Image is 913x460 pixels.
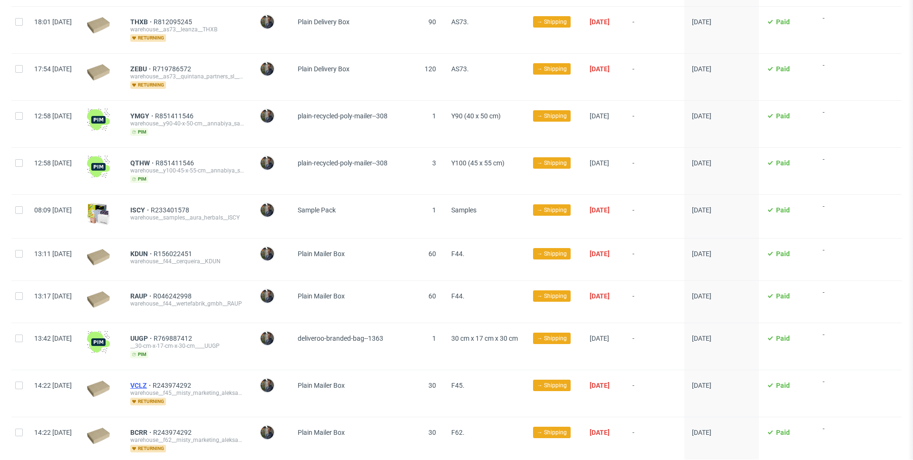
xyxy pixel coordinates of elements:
img: plain-eco.9b3ba858dad33fd82c36.png [87,249,110,265]
span: plain-recycled-poly-mailer--308 [298,112,388,120]
a: UUGP [130,335,154,342]
span: [DATE] [590,65,610,73]
span: R769887412 [154,335,194,342]
span: [DATE] [692,206,711,214]
div: warehouse__y100-45-x-55-cm__annabiya_sas__QTHW [130,167,244,174]
span: 14:22 [DATE] [34,382,72,389]
span: [DATE] [590,335,609,342]
span: Paid [776,250,790,258]
img: plain-eco.9b3ba858dad33fd82c36.png [87,381,110,397]
span: returning [130,34,166,42]
span: R243974292 [153,429,194,436]
span: ISCY [130,206,151,214]
a: R243974292 [153,382,193,389]
span: Y90 (40 x 50 cm) [451,112,501,120]
span: [DATE] [590,18,610,26]
span: 90 [428,18,436,26]
div: warehouse__as73__quintana_partners_sl__ZEBU [130,73,244,80]
div: warehouse__f44__cerqueira__KDUN [130,258,244,265]
span: 17:54 [DATE] [34,65,72,73]
span: Paid [776,159,790,167]
span: AS73. [451,65,469,73]
div: warehouse__f62__misty_marketing_aleksandra_swiderska__BCRR [130,436,244,444]
span: → Shipping [537,334,567,343]
span: 60 [428,250,436,258]
span: F44. [451,250,465,258]
span: → Shipping [537,159,567,167]
span: → Shipping [537,292,567,300]
a: BCRR [130,429,153,436]
span: [DATE] [590,112,609,120]
span: 13:42 [DATE] [34,335,72,342]
span: 1 [432,112,436,120]
span: THXB [130,18,154,26]
span: [DATE] [692,112,711,120]
a: R046242998 [153,292,194,300]
span: - [823,288,852,311]
span: 1 [432,206,436,214]
span: 08:09 [DATE] [34,206,72,214]
span: - [632,429,677,452]
span: Plain Mailer Box [298,429,345,436]
span: - [632,382,677,405]
a: QTHW [130,159,155,167]
span: → Shipping [537,112,567,120]
span: 30 [428,382,436,389]
span: 13:11 [DATE] [34,250,72,258]
img: sample-icon.16e107be6ad460a3e330.png [87,202,110,225]
span: 18:01 [DATE] [34,18,72,26]
span: → Shipping [537,206,567,214]
a: R851411546 [155,112,195,120]
span: [DATE] [692,159,711,167]
span: [DATE] [692,250,711,258]
span: 12:58 [DATE] [34,159,72,167]
span: Paid [776,335,790,342]
span: [DATE] [590,250,610,258]
span: → Shipping [537,249,567,258]
a: R851411546 [155,159,196,167]
a: R719786572 [153,65,193,73]
span: Plain Mailer Box [298,382,345,389]
span: R812095245 [154,18,194,26]
a: KDUN [130,250,154,258]
span: Paid [776,382,790,389]
span: - [823,61,852,89]
a: R233401578 [151,206,191,214]
img: plain-eco.9b3ba858dad33fd82c36.png [87,291,110,307]
div: warehouse__samples__aura_herbals__ISCY [130,214,244,221]
span: Paid [776,112,790,120]
span: ZEBU [130,65,153,73]
img: plain-eco.9b3ba858dad33fd82c36.png [87,64,110,80]
span: Samples [451,206,476,214]
span: pim [130,128,148,136]
span: returning [130,398,166,405]
img: Maciej Sobola [261,203,274,217]
img: Maciej Sobola [261,289,274,303]
a: R156022451 [154,250,194,258]
span: - [632,335,677,358]
span: - [823,108,852,136]
span: Plain Delivery Box [298,18,350,26]
span: [DATE] [590,292,610,300]
a: VCLZ [130,382,153,389]
span: F45. [451,382,465,389]
span: - [823,246,852,269]
img: Maciej Sobola [261,426,274,439]
img: plain-eco.9b3ba858dad33fd82c36.png [87,428,110,444]
span: F44. [451,292,465,300]
span: 30 cm x 17 cm x 30 cm [451,335,518,342]
span: Paid [776,206,790,214]
span: - [823,425,852,452]
span: Plain Delivery Box [298,65,350,73]
span: - [823,155,852,183]
img: Maciej Sobola [261,15,274,29]
span: 1 [432,335,436,342]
